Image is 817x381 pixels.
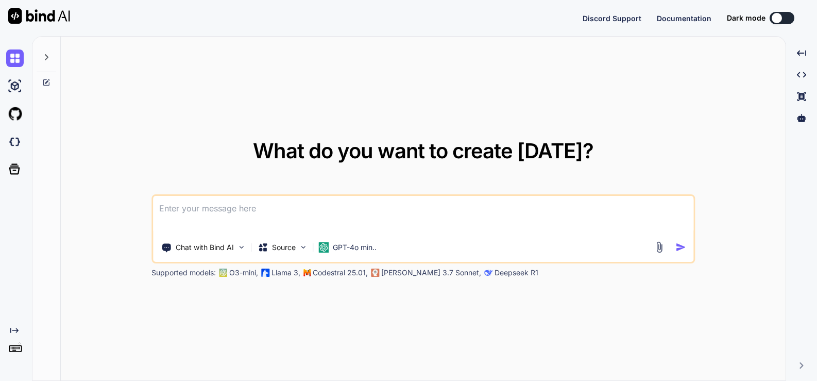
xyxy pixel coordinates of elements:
img: GPT-4o mini [318,242,329,253]
img: icon [675,242,686,253]
p: Llama 3, [271,268,300,278]
p: Codestral 25.01, [313,268,368,278]
p: Deepseek R1 [495,268,538,278]
img: githubLight [6,105,24,123]
p: GPT-4o min.. [333,242,377,253]
span: Discord Support [583,14,641,23]
span: What do you want to create [DATE]? [253,138,593,163]
button: Documentation [657,13,711,24]
img: chat [6,49,24,67]
span: Dark mode [727,13,765,23]
img: Pick Models [299,243,308,252]
img: ai-studio [6,77,24,95]
button: Discord Support [583,13,641,24]
img: Pick Tools [237,243,246,252]
p: Chat with Bind AI [176,242,234,253]
img: Bind AI [8,8,70,24]
p: Source [272,242,296,253]
p: Supported models: [151,268,216,278]
img: darkCloudIdeIcon [6,133,24,151]
img: claude [371,269,379,277]
img: Llama2 [261,269,269,277]
span: Documentation [657,14,711,23]
p: [PERSON_NAME] 3.7 Sonnet, [381,268,481,278]
img: attachment [653,241,665,253]
img: GPT-4 [219,269,227,277]
img: Mistral-AI [303,269,311,276]
img: claude [484,269,492,277]
p: O3-mini, [229,268,258,278]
